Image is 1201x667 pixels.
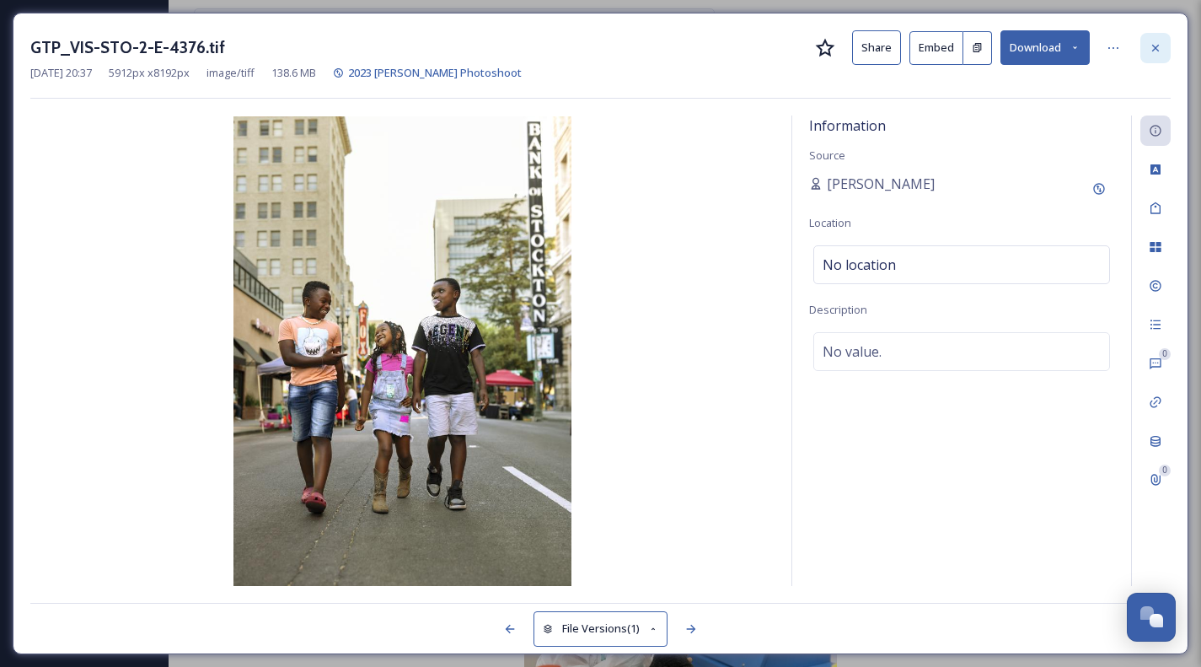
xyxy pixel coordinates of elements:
span: 138.6 MB [271,65,316,81]
span: [PERSON_NAME] [827,174,935,194]
button: Share [852,30,901,65]
button: Embed [909,31,963,65]
button: Download [1000,30,1090,65]
span: Source [809,148,845,163]
span: 2023 [PERSON_NAME] Photoshoot [348,65,522,80]
span: Description [809,302,867,317]
span: 5912 px x 8192 px [109,65,190,81]
span: No location [823,255,896,275]
div: 0 [1159,348,1171,360]
span: Location [809,215,851,230]
div: 0 [1159,465,1171,476]
span: image/tiff [206,65,255,81]
span: Information [809,116,886,135]
h3: GTP_VIS-STO-2-E-4376.tif [30,35,225,60]
button: Open Chat [1127,593,1176,642]
span: [DATE] 20:37 [30,65,92,81]
img: GTP_VIS-STO-2-E-4376.tif [30,116,775,586]
button: File Versions(1) [533,611,668,646]
span: No value. [823,342,882,362]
